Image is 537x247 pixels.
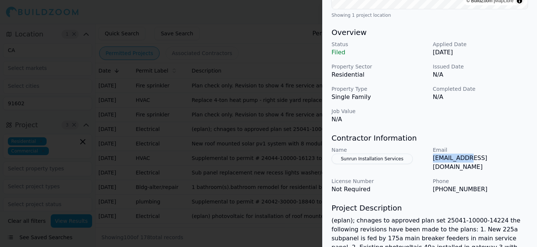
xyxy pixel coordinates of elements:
[332,133,528,143] h3: Contractor Information
[332,115,427,124] p: N/A
[332,146,427,154] p: Name
[433,146,528,154] p: Email
[332,63,427,70] p: Property Sector
[332,108,427,115] p: Job Value
[433,85,528,93] p: Completed Date
[433,154,528,171] p: [EMAIL_ADDRESS][DOMAIN_NAME]
[332,41,427,48] p: Status
[332,27,528,38] h3: Overview
[433,63,528,70] p: Issued Date
[332,12,528,18] div: Showing 1 project location
[332,154,413,164] button: Sunrun Installation Services
[433,93,528,102] p: N/A
[433,41,528,48] p: Applied Date
[332,177,427,185] p: License Number
[332,48,427,57] p: Filed
[332,185,427,194] p: Not Required
[332,70,427,79] p: Residential
[433,70,528,79] p: N/A
[433,185,528,194] p: [PHONE_NUMBER]
[332,85,427,93] p: Property Type
[332,93,427,102] p: Single Family
[332,203,528,213] h3: Project Description
[433,177,528,185] p: Phone
[433,48,528,57] p: [DATE]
